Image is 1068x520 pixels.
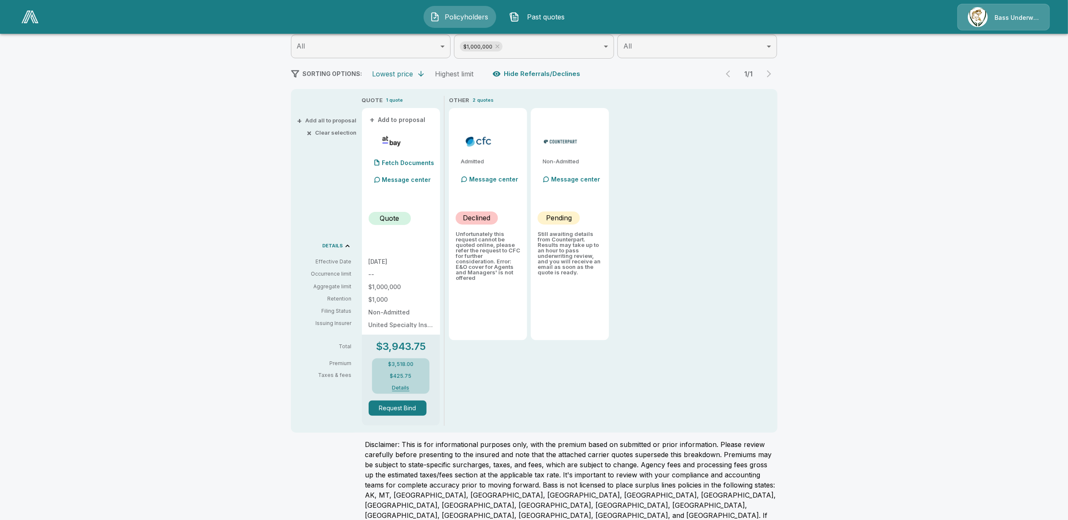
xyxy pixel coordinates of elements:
p: Aggregate limit [298,283,352,290]
p: $3,943.75 [376,341,426,352]
p: Message center [469,175,518,184]
p: $1,000,000 [369,284,433,290]
p: quotes [477,97,494,104]
img: counterpartmpl [541,135,580,148]
p: Non-Admitted [369,309,433,315]
img: Policyholders Icon [430,12,440,22]
p: [DATE] [369,259,433,265]
p: Message center [382,175,431,184]
span: + [370,117,375,123]
p: 1 quote [386,97,403,104]
div: Highest limit [435,70,474,78]
p: QUOTE [362,96,383,105]
button: Details [384,385,418,390]
p: DETAILS [323,244,343,248]
span: Policyholders [443,12,490,22]
p: Filing Status [298,307,352,315]
span: $1,000,000 [460,42,496,51]
p: Issuing Insurer [298,320,352,327]
span: All [297,42,305,50]
p: Total [298,344,359,349]
span: All [623,42,632,50]
button: Policyholders IconPolicyholders [424,6,496,28]
p: -- [369,271,433,277]
img: atbaympl [372,135,411,148]
p: Premium [298,361,359,366]
p: United Specialty Insurance Company [369,322,433,328]
div: $1,000,000 [460,41,503,51]
span: Request Bind [369,401,433,416]
p: Non-Admitted [543,159,602,164]
button: Past quotes IconPast quotes [503,6,576,28]
img: cfcmpl [459,135,498,148]
p: Effective Date [298,258,352,265]
p: 1 / 1 [740,70,757,77]
p: Taxes & fees [298,373,359,378]
p: Occurrence limit [298,270,352,278]
img: Past quotes Icon [509,12,519,22]
p: Admitted [461,159,520,164]
p: Declined [463,213,490,223]
img: AA Logo [22,11,38,23]
p: Quote [380,213,399,223]
p: Retention [298,295,352,303]
a: Agency IconBass Underwriters [957,4,1050,30]
button: +Add to proposal [369,115,428,125]
button: Request Bind [369,401,427,416]
p: Still awaiting details from Counterpart. Results may take up to an hour to pass underwriting revi... [538,231,602,275]
button: ×Clear selection [309,130,357,135]
button: +Add all to proposal [299,118,357,123]
span: + [297,118,302,123]
p: 2 [473,97,476,104]
p: Message center [551,175,600,184]
p: Bass Underwriters [995,14,1039,22]
button: Hide Referrals/Declines [491,66,584,82]
p: Pending [546,213,572,223]
p: Fetch Documents [382,160,435,166]
p: $1,000 [369,297,433,303]
img: Agency Icon [968,7,988,27]
span: SORTING OPTIONS: [303,70,362,77]
span: Past quotes [523,12,569,22]
span: × [307,130,312,135]
p: $425.75 [390,374,412,379]
div: Lowest price [372,70,413,78]
p: OTHER [449,96,469,105]
p: $3,518.00 [388,362,413,367]
p: Unfortunately this request cannot be quoted online, please refer the request to CFC for further c... [456,231,520,281]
